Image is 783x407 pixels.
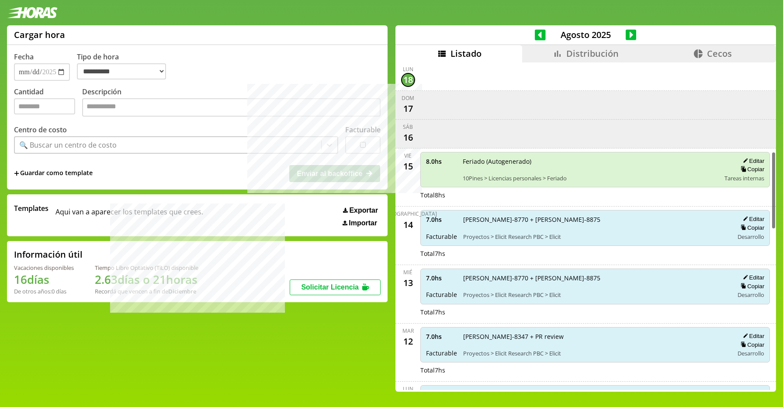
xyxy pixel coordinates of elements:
span: 8.0 hs [426,157,457,166]
div: vie [404,152,412,159]
span: Desarrollo [738,291,764,299]
span: Listado [450,48,482,59]
span: Cecos [707,48,732,59]
div: Total 7 hs [420,308,770,316]
span: Tareas internas [724,174,764,182]
span: [PERSON_NAME]-8770 + [PERSON_NAME]-8875 [463,215,728,224]
h1: 16 días [14,272,74,287]
button: Editar [740,332,764,340]
div: 12 [401,335,415,348]
label: Cantidad [14,87,82,119]
span: Proyectos > Elicit Research PBC > Elicit [463,291,728,299]
button: Editar [740,215,764,223]
span: [PERSON_NAME]-8347 + PR review [463,332,728,341]
span: 7.0 hs [426,332,457,341]
span: Desarrollo [738,233,764,241]
label: Centro de costo [14,125,67,135]
span: [PERSON_NAME]-8770 + [PERSON_NAME]-8875 [463,274,728,282]
div: scrollable content [395,62,776,390]
input: Cantidad [14,98,75,114]
span: 10Pines > Licencias personales > Feriado [463,174,719,182]
button: Copiar [738,166,764,173]
span: Facturable [426,349,457,357]
div: dom [402,94,414,102]
button: Exportar [340,206,381,215]
h1: 2.63 días o 21 horas [95,272,198,287]
div: Total 7 hs [420,366,770,374]
div: Tiempo Libre Optativo (TiLO) disponible [95,264,198,272]
span: Solicitar Licencia [301,283,359,291]
label: Fecha [14,52,34,62]
label: Tipo de hora [77,52,173,81]
button: Editar [740,274,764,281]
button: Copiar [738,283,764,290]
div: 16 [401,131,415,145]
span: Proyectos > Elicit Research PBC > Elicit [463,349,728,357]
span: Feriado (Autogenerado) [463,157,719,166]
div: Recordá que vencen a fin de [95,287,198,295]
button: Copiar [738,224,764,231]
div: lun [403,385,413,393]
div: 17 [401,102,415,116]
button: Copiar [738,341,764,348]
span: Aqui van a aparecer los templates que crees. [55,203,203,227]
b: Diciembre [168,287,196,295]
h1: Cargar hora [14,29,65,41]
span: 7.0 hs [426,215,457,224]
span: 7.0 hs [426,274,457,282]
span: Templates [14,203,49,213]
span: +Guardar como template [14,169,93,178]
div: Vacaciones disponibles [14,264,74,272]
div: 15 [401,159,415,173]
textarea: Descripción [82,98,381,117]
span: Facturable [426,232,457,241]
h2: Información útil [14,248,83,260]
label: Facturable [345,125,381,135]
img: logotipo [7,7,58,18]
div: 13 [401,276,415,290]
span: Distribución [566,48,619,59]
span: + [14,169,19,178]
div: Total 7 hs [420,249,770,258]
button: Solicitar Licencia [290,279,381,295]
button: Editar [740,157,764,165]
div: mié [403,269,412,276]
select: Tipo de hora [77,63,166,79]
span: Exportar [349,207,378,214]
div: sáb [403,123,413,131]
span: Facturable [426,290,457,299]
div: De otros años: 0 días [14,287,74,295]
span: Desarrollo [738,349,764,357]
div: Total 8 hs [420,191,770,199]
span: Importar [349,219,377,227]
div: [DEMOGRAPHIC_DATA] [379,210,437,217]
span: Agosto 2025 [546,29,626,41]
div: 🔍 Buscar un centro de costo [19,140,117,150]
span: Proyectos > Elicit Research PBC > Elicit [463,233,728,241]
div: 18 [401,73,415,87]
div: lun [403,66,413,73]
div: 14 [401,217,415,231]
label: Descripción [82,87,381,119]
div: mar [402,327,414,335]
